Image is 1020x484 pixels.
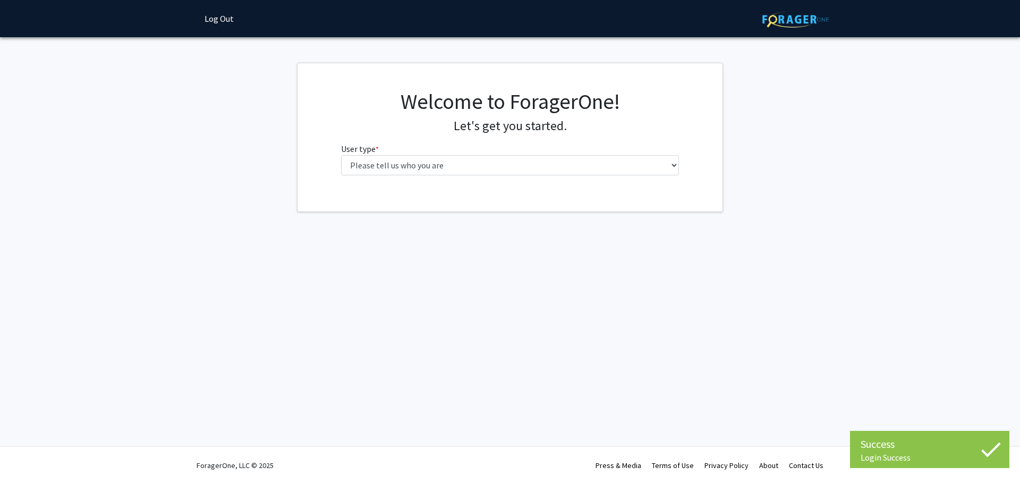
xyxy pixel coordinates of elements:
[341,142,379,155] label: User type
[861,436,999,452] div: Success
[197,447,274,484] div: ForagerOne, LLC © 2025
[762,11,829,28] img: ForagerOne Logo
[652,461,694,470] a: Terms of Use
[596,461,641,470] a: Press & Media
[704,461,749,470] a: Privacy Policy
[861,452,999,463] div: Login Success
[341,89,679,114] h1: Welcome to ForagerOne!
[789,461,823,470] a: Contact Us
[341,118,679,134] h4: Let's get you started.
[759,461,778,470] a: About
